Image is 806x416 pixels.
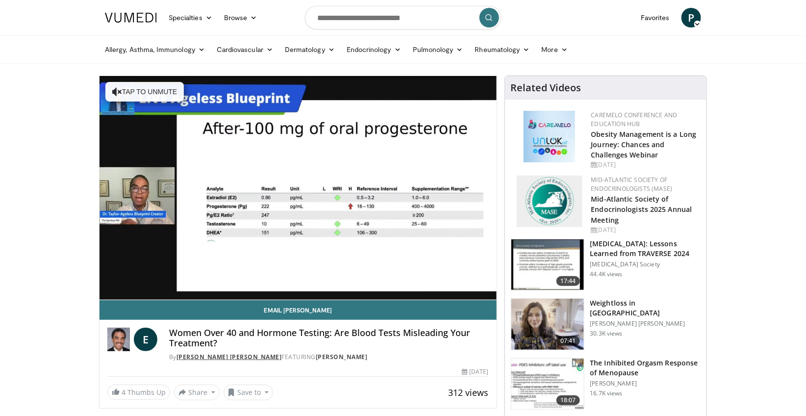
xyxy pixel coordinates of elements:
[511,82,581,94] h4: Related Videos
[469,40,536,59] a: Rheumatology
[122,388,126,397] span: 4
[591,130,697,159] a: Obesity Management is a Long Journey: Chances and Challenges Webinar
[536,40,574,59] a: More
[556,336,580,346] span: 07:41
[556,276,580,286] span: 17:44
[176,353,282,361] a: [PERSON_NAME] [PERSON_NAME]
[590,330,623,338] p: 30.3K views
[316,353,368,361] a: [PERSON_NAME]
[107,385,170,400] a: 4 Thumbs Up
[174,385,220,400] button: Share
[99,40,211,59] a: Allergy, Asthma, Immunology
[591,111,678,128] a: CaReMeLO Conference and Education Hub
[134,328,157,351] a: E
[591,160,699,169] div: [DATE]
[590,358,701,378] h3: The Inhibited Orgasm Response of Menopause
[163,8,218,27] a: Specialties
[341,40,407,59] a: Endocrinology
[224,385,274,400] button: Save to
[511,299,584,350] img: 9983fed1-7565-45be-8934-aef1103ce6e2.150x105_q85_crop-smart_upscale.jpg
[211,40,279,59] a: Cardiovascular
[556,395,580,405] span: 18:07
[105,82,184,102] button: Tap to unmute
[169,353,489,362] div: By FEATURING
[681,8,701,27] a: P
[590,380,701,388] p: [PERSON_NAME]
[591,226,699,234] div: [DATE]
[100,76,497,300] video-js: Video Player
[590,390,623,397] p: 16.7K views
[590,239,701,259] h3: [MEDICAL_DATA]: Lessons Learned from TRAVERSE 2024
[279,40,341,59] a: Dermatology
[218,8,263,27] a: Browse
[635,8,676,27] a: Favorites
[591,194,692,224] a: Mid-Atlantic Society of Endocrinologists 2025 Annual Meeting
[169,328,489,349] h4: Women Over 40 and Hormone Testing: Are Blood Tests Misleading Your Treatment?
[511,298,701,350] a: 07:41 Weightloss in [GEOGRAPHIC_DATA] [PERSON_NAME] [PERSON_NAME] 30.3K views
[100,300,497,320] a: Email [PERSON_NAME]
[511,359,584,410] img: 283c0f17-5e2d-42ba-a87c-168d447cdba4.150x105_q85_crop-smart_upscale.jpg
[107,328,130,351] img: Dr. Eldred B. Taylor
[305,6,501,29] input: Search topics, interventions
[105,13,157,23] img: VuMedi Logo
[590,270,623,278] p: 44.4K views
[511,239,701,291] a: 17:44 [MEDICAL_DATA]: Lessons Learned from TRAVERSE 2024 [MEDICAL_DATA] Society 44.4K views
[511,239,584,290] img: 1317c62a-2f0d-4360-bee0-b1bff80fed3c.150x105_q85_crop-smart_upscale.jpg
[449,387,489,398] span: 312 views
[517,176,582,227] img: f382488c-070d-4809-84b7-f09b370f5972.png.150x105_q85_autocrop_double_scale_upscale_version-0.2.png
[462,367,488,376] div: [DATE]
[591,176,673,193] a: Mid-Atlantic Society of Endocrinologists (MASE)
[511,358,701,410] a: 18:07 The Inhibited Orgasm Response of Menopause [PERSON_NAME] 16.7K views
[590,298,701,318] h3: Weightloss in [GEOGRAPHIC_DATA]
[590,320,701,328] p: [PERSON_NAME] [PERSON_NAME]
[407,40,469,59] a: Pulmonology
[590,260,701,268] p: [MEDICAL_DATA] Society
[524,111,575,162] img: 45df64a9-a6de-482c-8a90-ada250f7980c.png.150x105_q85_autocrop_double_scale_upscale_version-0.2.jpg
